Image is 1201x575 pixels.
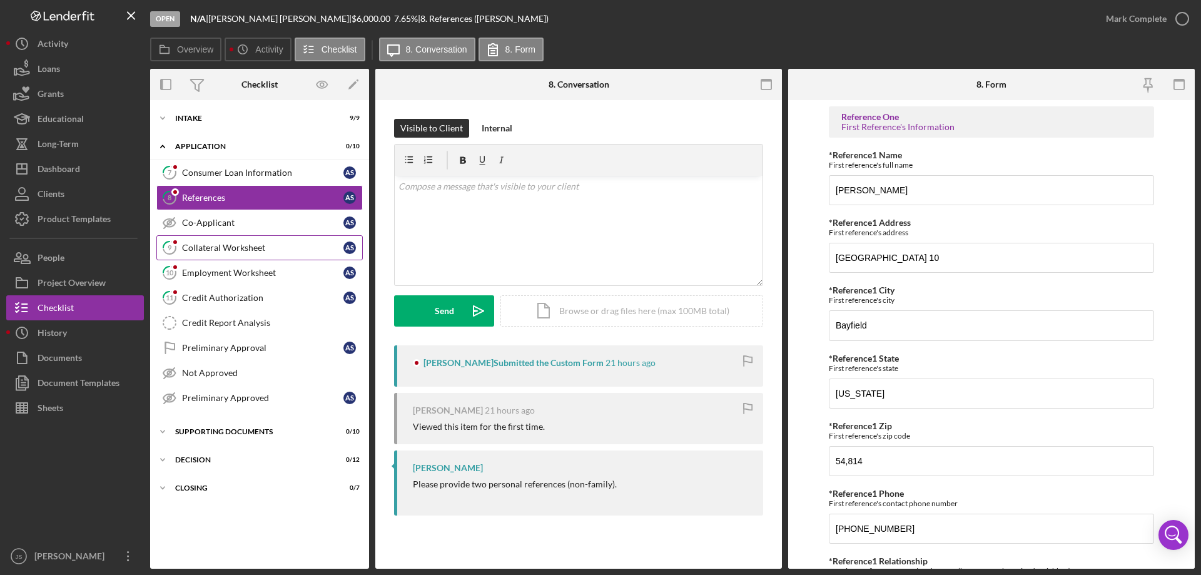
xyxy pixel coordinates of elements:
[182,243,343,253] div: Collateral Worksheet
[6,206,144,232] button: Product Templates
[38,131,79,160] div: Long-Term
[337,143,360,150] div: 0 / 10
[829,420,892,431] label: *Reference1 Zip
[6,395,144,420] a: Sheets
[479,38,544,61] button: 8. Form
[6,181,144,206] button: Clients
[485,405,535,415] time: 2025-08-18 18:07
[413,463,483,473] div: [PERSON_NAME]
[150,11,180,27] div: Open
[6,295,144,320] a: Checklist
[156,185,363,210] a: 8ReferencesAS
[38,320,67,349] div: History
[829,228,1154,237] div: First reference's address
[829,295,1154,305] div: First reference's city
[38,295,74,323] div: Checklist
[394,295,494,327] button: Send
[190,14,208,24] div: |
[156,385,363,410] a: Preliminary ApprovedAS
[343,242,356,254] div: A S
[31,544,113,572] div: [PERSON_NAME]
[166,293,173,302] tspan: 11
[175,428,328,435] div: Supporting Documents
[1106,6,1167,31] div: Mark Complete
[6,320,144,345] button: History
[182,168,343,178] div: Consumer Loan Information
[406,44,467,54] label: 8. Conversation
[156,310,363,335] a: Credit Report Analysis
[1093,6,1195,31] button: Mark Complete
[400,119,463,138] div: Visible to Client
[829,150,902,160] label: *Reference1 Name
[379,38,475,61] button: 8. Conversation
[150,38,221,61] button: Overview
[6,106,144,131] button: Educational
[413,405,483,415] div: [PERSON_NAME]
[225,38,291,61] button: Activity
[177,44,213,54] label: Overview
[343,342,356,354] div: A S
[394,119,469,138] button: Visible to Client
[182,193,343,203] div: References
[182,268,343,278] div: Employment Worksheet
[38,106,84,135] div: Educational
[38,345,82,374] div: Documents
[166,268,174,277] tspan: 10
[413,422,545,432] div: Viewed this item for the first time.
[156,285,363,310] a: 11Credit AuthorizationAS
[6,81,144,106] a: Grants
[6,245,144,270] button: People
[6,270,144,295] button: Project Overview
[606,358,656,368] time: 2025-08-18 18:21
[505,44,535,54] label: 8. Form
[343,191,356,204] div: A S
[38,56,60,84] div: Loans
[6,31,144,56] a: Activity
[829,160,1154,170] div: First reference's full name
[182,218,343,228] div: Co-Applicant
[6,370,144,395] button: Document Templates
[343,392,356,404] div: A S
[343,267,356,279] div: A S
[352,14,394,24] div: $6,000.00
[38,31,68,59] div: Activity
[156,360,363,385] a: Not Approved
[38,156,80,185] div: Dashboard
[38,206,111,235] div: Product Templates
[337,428,360,435] div: 0 / 10
[175,143,328,150] div: Application
[6,345,144,370] button: Documents
[976,79,1006,89] div: 8. Form
[156,235,363,260] a: 9Collateral WorksheetAS
[841,112,1142,122] div: Reference One
[829,488,904,499] label: *Reference1 Phone
[15,553,22,560] text: JS
[168,243,172,252] tspan: 9
[6,131,144,156] button: Long-Term
[6,156,144,181] button: Dashboard
[38,181,64,210] div: Clients
[343,166,356,179] div: A S
[241,79,278,89] div: Checklist
[168,193,171,201] tspan: 8
[156,260,363,285] a: 10Employment WorksheetAS
[829,285,894,295] label: *Reference1 City
[549,79,609,89] div: 8. Conversation
[413,479,617,489] div: Please provide two personal references (non-family).
[38,81,64,109] div: Grants
[182,368,362,378] div: Not Approved
[182,318,362,328] div: Credit Report Analysis
[841,122,1142,132] div: First Reference's Information
[337,456,360,464] div: 0 / 12
[394,14,418,24] div: 7.65 %
[343,292,356,304] div: A S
